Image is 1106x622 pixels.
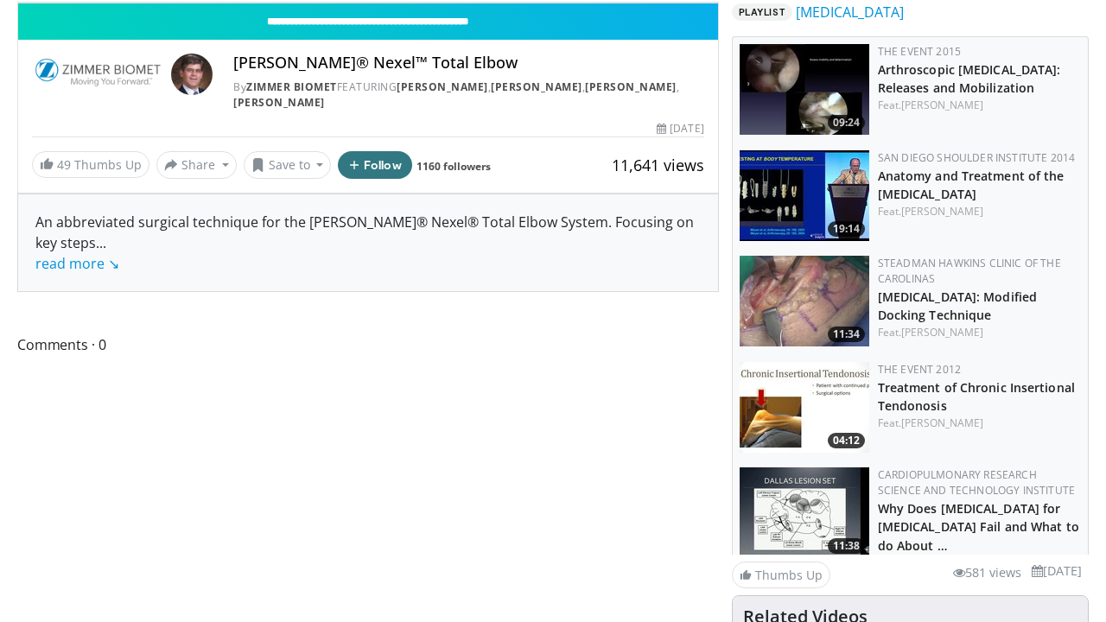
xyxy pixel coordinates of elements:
a: 04:12 [740,362,869,453]
button: Save to [244,151,332,179]
a: [PERSON_NAME] [397,79,488,94]
img: 6af57ac1-4311-4fc9-ad02-309fd180e492.150x105_q85_crop-smart_upscale.jpg [740,44,869,135]
div: Feat. [878,325,1081,340]
span: 11,641 views [612,155,704,175]
span: 04:12 [828,433,865,448]
a: [MEDICAL_DATA] [796,2,904,22]
a: [PERSON_NAME] [901,204,983,219]
a: Why Does [MEDICAL_DATA] for [MEDICAL_DATA] Fail and What to do About … [878,500,1079,553]
span: 09:24 [828,115,865,130]
a: [PERSON_NAME] [901,416,983,430]
div: By FEATURING , , , [233,79,703,111]
span: 11:34 [828,327,865,342]
a: Thumbs Up [732,562,830,588]
span: Comments 0 [17,333,719,356]
a: 11:34 [740,256,869,346]
a: The Event 2012 [878,362,961,377]
a: Zimmer Biomet [246,79,337,94]
a: Cardiopulmonary Research Science and Technology Institute [878,467,1075,498]
img: 9nZFQMepuQiumqNn4xMDoxOjAxMTuB36_1.150x105_q85_crop-smart_upscale.jpg [740,467,869,558]
li: 581 views [953,563,1021,582]
a: [PERSON_NAME] [491,79,582,94]
button: Share [156,151,237,179]
a: San Diego Shoulder Institute 2014 [878,150,1076,165]
button: Follow [338,151,412,179]
a: 11:38 [740,467,869,558]
span: 49 [57,156,71,173]
img: O0cEsGv5RdudyPNn4xMDoxOmtxOwKG7D_1.150x105_q85_crop-smart_upscale.jpg [740,362,869,453]
div: Feat. [878,416,1081,431]
span: 19:14 [828,221,865,237]
a: Anatomy and Treatment of the [MEDICAL_DATA] [878,168,1065,202]
a: 09:24 [740,44,869,135]
img: 326458_0000_1.png.150x105_q85_crop-smart_upscale.jpg [740,256,869,346]
div: [DATE] [657,121,703,136]
a: [PERSON_NAME] [901,98,983,112]
a: [MEDICAL_DATA]: Modified Docking Technique [878,289,1037,323]
a: 1160 followers [416,159,491,174]
img: Avatar [171,54,213,95]
a: [PERSON_NAME] [901,325,983,340]
div: Feat. [878,98,1081,113]
a: 49 Thumbs Up [32,151,149,178]
a: Arthroscopic [MEDICAL_DATA]: Releases and Mobilization [878,61,1061,96]
a: Treatment of Chronic Insertional Tendonosis [878,379,1075,414]
span: 11:38 [828,538,865,554]
h4: [PERSON_NAME]® Nexel™ Total Elbow [233,54,703,73]
span: ... [35,233,119,273]
a: 19:14 [740,150,869,241]
a: Steadman Hawkins Clinic of the Carolinas [878,256,1061,286]
img: 58008271-3059-4eea-87a5-8726eb53a503.150x105_q85_crop-smart_upscale.jpg [740,150,869,241]
span: Playlist [732,3,792,21]
a: [PERSON_NAME] [233,95,325,110]
li: [DATE] [1032,562,1082,581]
a: [PERSON_NAME] [585,79,677,94]
img: Zimmer Biomet [32,54,164,95]
div: Feat. [878,204,1081,219]
a: read more ↘ [35,254,119,273]
a: The Event 2015 [878,44,961,59]
div: An abbreviated surgical technique for the [PERSON_NAME]® Nexel® Total Elbow System. Focusing on k... [35,212,701,274]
